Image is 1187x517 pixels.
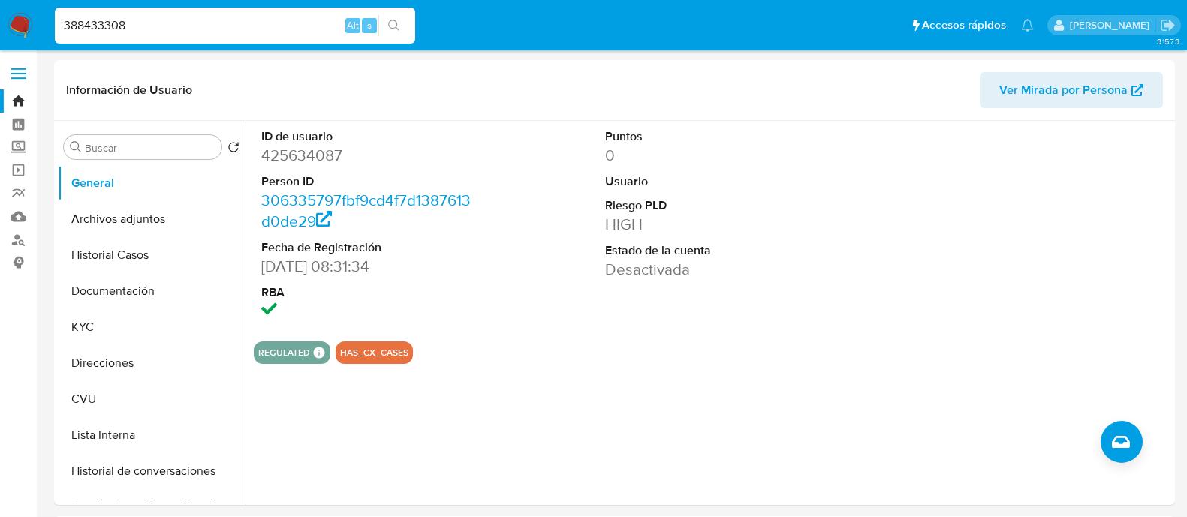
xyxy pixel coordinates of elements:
[58,345,246,381] button: Direcciones
[85,141,215,155] input: Buscar
[367,18,372,32] span: s
[999,72,1128,108] span: Ver Mirada por Persona
[1021,19,1034,32] a: Notificaciones
[605,145,820,166] dd: 0
[922,17,1006,33] span: Accesos rápidos
[605,197,820,214] dt: Riesgo PLD
[261,173,476,190] dt: Person ID
[261,239,476,256] dt: Fecha de Registración
[66,83,192,98] h1: Información de Usuario
[261,256,476,277] dd: [DATE] 08:31:34
[605,214,820,235] dd: HIGH
[261,284,476,301] dt: RBA
[58,417,246,453] button: Lista Interna
[58,201,246,237] button: Archivos adjuntos
[980,72,1163,108] button: Ver Mirada por Persona
[58,453,246,489] button: Historial de conversaciones
[227,141,240,158] button: Volver al orden por defecto
[261,189,471,232] a: 306335797fbf9cd4f7d1387613d0de29
[261,145,476,166] dd: 425634087
[605,128,820,145] dt: Puntos
[605,242,820,259] dt: Estado de la cuenta
[58,273,246,309] button: Documentación
[55,16,415,35] input: Buscar usuario o caso...
[58,165,246,201] button: General
[605,173,820,190] dt: Usuario
[1070,18,1155,32] p: martin.degiuli@mercadolibre.com
[58,381,246,417] button: CVU
[261,128,476,145] dt: ID de usuario
[378,15,409,36] button: search-icon
[58,309,246,345] button: KYC
[1160,17,1176,33] a: Salir
[70,141,82,153] button: Buscar
[58,237,246,273] button: Historial Casos
[605,259,820,280] dd: Desactivada
[347,18,359,32] span: Alt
